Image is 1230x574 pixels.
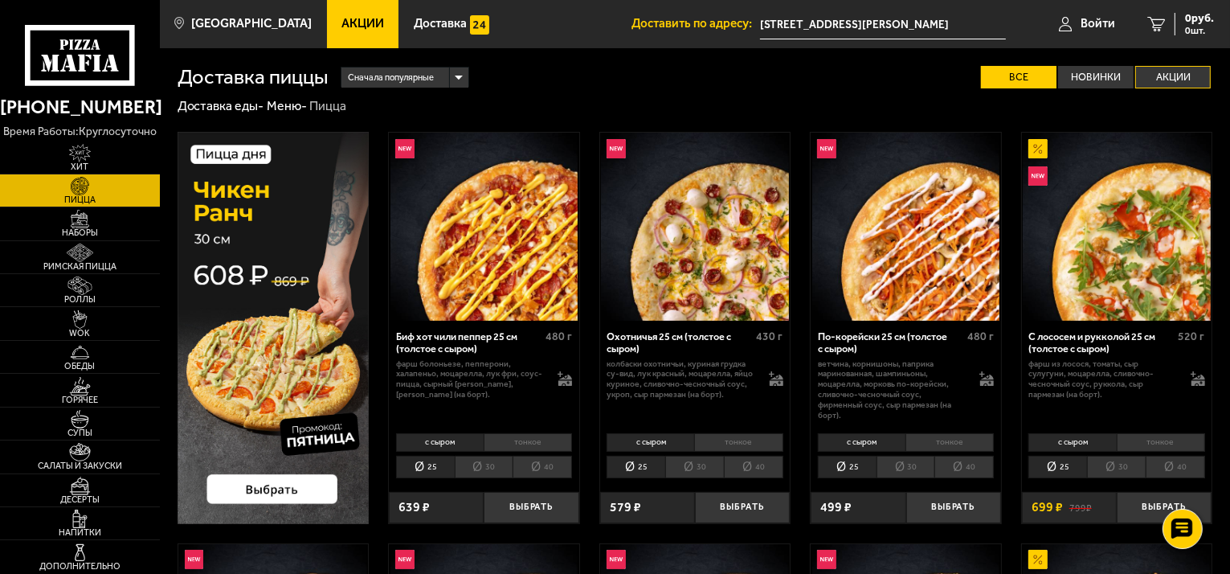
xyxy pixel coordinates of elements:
[695,492,790,523] button: Выбрать
[1146,456,1205,478] li: 40
[818,456,877,478] li: 25
[267,98,307,113] a: Меню-
[341,18,384,30] span: Акции
[1022,133,1212,321] a: АкционныйНовинкаС лососем и рукколой 25 см (толстое с сыром)
[906,492,1001,523] button: Выбрать
[1179,330,1205,343] span: 520 г
[390,133,578,321] img: Биф хот чили пеппер 25 см (толстое с сыром)
[607,550,626,569] img: Новинка
[818,359,966,421] p: ветчина, корнишоны, паприка маринованная, шампиньоны, моцарелла, морковь по-корейски, сливочно-че...
[1028,166,1048,186] img: Новинка
[812,133,1000,321] img: По-корейски 25 см (толстое с сыром)
[484,433,572,452] li: тонкое
[1032,501,1063,514] span: 699 ₽
[905,433,994,452] li: тонкое
[607,456,665,478] li: 25
[389,133,579,321] a: НовинкаБиф хот чили пеппер 25 см (толстое с сыром)
[1028,433,1116,452] li: с сыром
[760,10,1006,39] input: Ваш адрес доставки
[600,133,791,321] a: НовинкаОхотничья 25 см (толстое с сыром)
[396,359,545,400] p: фарш болоньезе, пепперони, халапеньо, моцарелла, лук фри, соус-пицца, сырный [PERSON_NAME], [PERS...
[185,550,204,569] img: Новинка
[607,330,752,355] div: Охотничья 25 см (толстое с сыром)
[1028,330,1174,355] div: С лососем и рукколой 25 см (толстое с сыром)
[607,359,755,400] p: колбаски охотничьи, куриная грудка су-вид, лук красный, моцарелла, яйцо куриное, сливочно-чесночн...
[811,133,1001,321] a: НовинкаПо-корейски 25 см (толстое с сыром)
[414,18,467,30] span: Доставка
[309,98,346,115] div: Пицца
[1058,66,1134,89] label: Новинки
[934,456,994,478] li: 40
[395,550,415,569] img: Новинка
[178,98,264,113] a: Доставка еды-
[981,66,1056,89] label: Все
[1028,456,1087,478] li: 25
[396,433,484,452] li: с сыром
[513,456,572,478] li: 40
[877,456,935,478] li: 30
[396,456,455,478] li: 25
[607,433,694,452] li: с сыром
[820,501,852,514] span: 499 ₽
[610,501,641,514] span: 579 ₽
[395,139,415,158] img: Новинка
[1028,139,1048,158] img: Акционный
[631,18,760,30] span: Доставить по адресу:
[817,550,836,569] img: Новинка
[1028,359,1177,400] p: фарш из лосося, томаты, сыр сулугуни, моцарелла, сливочно-чесночный соус, руккола, сыр пармезан (...
[607,139,626,158] img: Новинка
[470,15,489,35] img: 15daf4d41897b9f0e9f617042186c801.svg
[1069,501,1092,514] s: 799 ₽
[818,330,963,355] div: По-корейски 25 см (толстое с сыром)
[967,330,994,343] span: 480 г
[484,492,578,523] button: Выбрать
[817,139,836,158] img: Новинка
[1081,18,1115,30] span: Войти
[1023,133,1211,321] img: С лососем и рукколой 25 см (толстое с сыром)
[396,330,541,355] div: Биф хот чили пеппер 25 см (толстое с сыром)
[694,433,783,452] li: тонкое
[724,456,783,478] li: 40
[398,501,430,514] span: 639 ₽
[1087,456,1146,478] li: 30
[757,330,783,343] span: 430 г
[601,133,789,321] img: Охотничья 25 см (толстое с сыром)
[546,330,572,343] span: 480 г
[178,67,329,88] h1: Доставка пиццы
[1135,66,1211,89] label: Акции
[348,66,434,90] span: Сначала популярные
[455,456,513,478] li: 30
[191,18,312,30] span: [GEOGRAPHIC_DATA]
[818,433,905,452] li: с сыром
[1117,433,1205,452] li: тонкое
[1185,26,1214,35] span: 0 шт.
[760,10,1006,39] span: Санкт-Петербург, улица Маршала Говорова, 52
[665,456,724,478] li: 30
[1185,13,1214,24] span: 0 руб.
[1117,492,1212,523] button: Выбрать
[1028,550,1048,569] img: Акционный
